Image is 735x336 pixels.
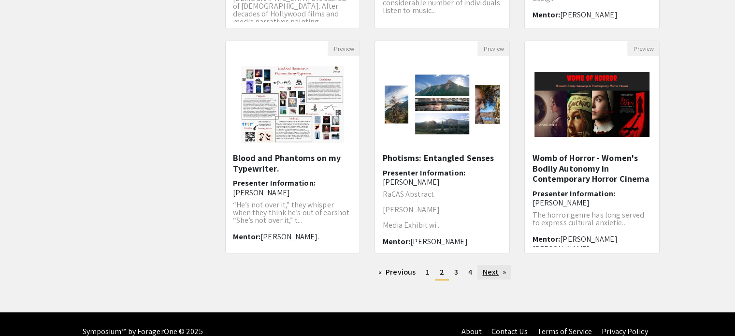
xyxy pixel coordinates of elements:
span: [PERSON_NAME] [532,198,589,208]
img: <p>Blood and Phantoms on my Typewriter.</p> [231,56,354,153]
div: Open Presentation <p>Photisms: Entangled Senses</p> [375,41,510,253]
span: 2 [440,267,444,277]
a: Previous page [374,265,420,279]
span: [PERSON_NAME] [560,10,617,20]
span: [PERSON_NAME] [PERSON_NAME] [532,234,617,253]
h5: Photisms: Entangled Senses [382,153,502,163]
p: Media Exhibit wi... [382,221,502,229]
div: Open Presentation <p>Womb of Horror - Women's Bodily Autonomy in Contemporary Horror Cinema </p> [524,41,660,253]
span: 4 [468,267,472,277]
h5: Blood and Phantoms on my Typewriter. [233,153,353,174]
span: [PERSON_NAME] [410,22,467,32]
span: [PERSON_NAME]. [260,232,319,242]
h5: Womb of Horror - Women's Bodily Autonomy in Contemporary Horror Cinema [532,153,652,184]
img: <p>Womb of Horror - Women's Bodily Autonomy in Contemporary Horror Cinema </p> [525,62,659,146]
a: Next page [477,265,511,279]
ul: Pagination [225,265,660,280]
h6: Presenter Information: [382,168,502,187]
span: Mentor: [382,22,410,32]
p: RaCAS Abstract [382,190,502,198]
span: Mentor: [532,10,560,20]
span: 3 [454,267,458,277]
button: Preview [627,41,659,56]
button: Preview [477,41,509,56]
span: [PERSON_NAME] [382,177,439,187]
span: “He’s not over it,” they whisper when they think he’s out of earshot. “She’s not over it,” t... [233,200,351,225]
span: [PERSON_NAME] [410,236,467,247]
h6: Presenter Information: [233,178,353,197]
span: The horror genre has long served to express cultural anxietie... [532,210,644,228]
div: Open Presentation <p>Blood and Phantoms on my Typewriter.</p> [225,41,360,253]
span: Mentor: [233,232,261,242]
iframe: Chat [7,292,41,329]
span: Mentor: [532,234,560,244]
span: [PERSON_NAME] [233,188,290,198]
h6: Presenter Information: [532,189,652,207]
img: <p>Photisms: Entangled Senses</p> [375,58,509,151]
span: Mentor: [382,236,410,247]
button: Preview [328,41,360,56]
span: 1 [426,267,430,277]
p: [PERSON_NAME] [382,206,502,214]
